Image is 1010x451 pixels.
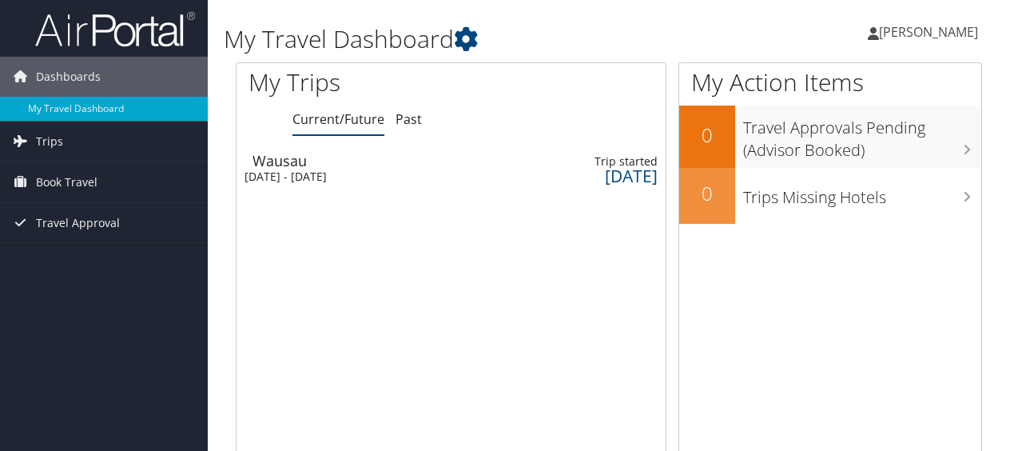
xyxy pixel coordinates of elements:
[36,122,63,162] span: Trips
[679,180,735,207] h2: 0
[743,109,981,162] h3: Travel Approvals Pending (Advisor Booked)
[224,22,738,56] h1: My Travel Dashboard
[245,170,496,184] div: [DATE] - [DATE]
[36,57,101,97] span: Dashboards
[36,162,97,202] span: Book Travel
[292,110,384,128] a: Current/Future
[679,122,735,149] h2: 0
[396,110,422,128] a: Past
[679,66,981,99] h1: My Action Items
[553,169,658,183] div: [DATE]
[252,154,504,168] div: Wausau
[553,154,658,169] div: Trip started
[679,168,981,224] a: 0Trips Missing Hotels
[679,106,981,167] a: 0Travel Approvals Pending (Advisor Booked)
[35,10,195,48] img: airportal-logo.png
[879,23,978,41] span: [PERSON_NAME]
[36,203,120,243] span: Travel Approval
[743,178,981,209] h3: Trips Missing Hotels
[868,8,994,56] a: [PERSON_NAME]
[249,66,475,99] h1: My Trips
